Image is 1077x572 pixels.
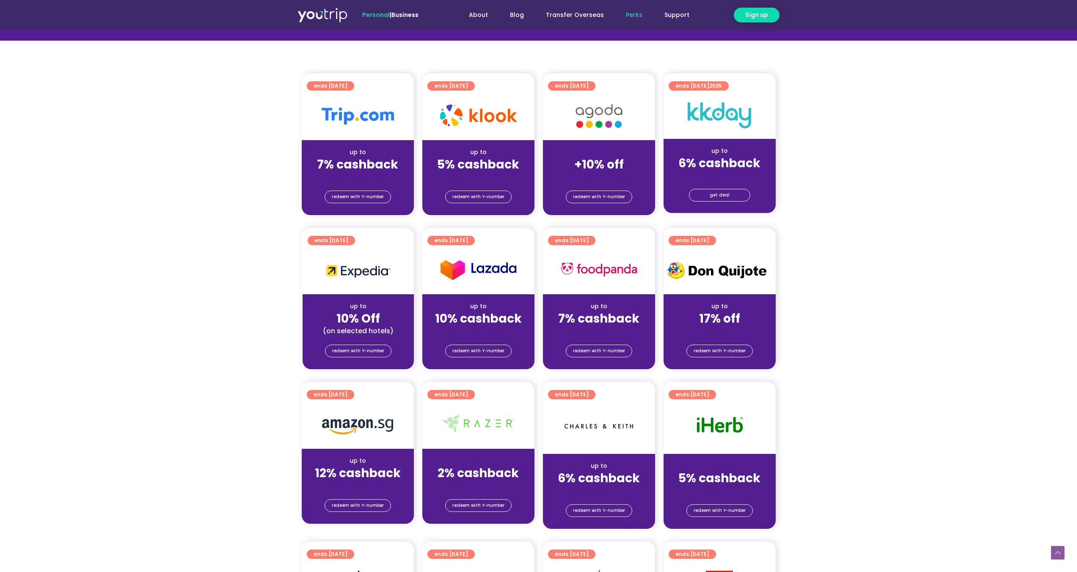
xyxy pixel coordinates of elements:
[314,550,347,559] span: ends [DATE]
[429,302,528,311] div: up to
[548,550,595,559] a: ends [DATE]
[325,499,391,512] a: redeem with Y-number
[332,500,384,511] span: redeem with Y-number
[427,390,475,399] a: ends [DATE]
[675,550,709,559] span: ends [DATE]
[550,486,648,495] div: (for stays only)
[566,504,632,517] a: redeem with Y-number
[686,345,753,357] a: redeem with Y-number
[555,550,589,559] span: ends [DATE]
[427,81,475,91] a: ends [DATE]
[309,172,407,181] div: (for stays only)
[558,470,640,486] strong: 6% cashback
[307,550,354,559] a: ends [DATE]
[745,11,768,19] span: Sign up
[332,191,384,203] span: redeem with Y-number
[669,550,716,559] a: ends [DATE]
[314,236,348,245] span: ends [DATE]
[499,7,535,23] a: Blog
[435,310,522,327] strong: 10% cashback
[670,326,769,335] div: (for stays only)
[555,390,589,399] span: ends [DATE]
[689,189,750,202] a: get deal
[452,500,504,511] span: redeem with Y-number
[686,504,753,517] a: redeem with Y-number
[429,172,528,181] div: (for stays only)
[653,7,700,23] a: Support
[573,505,625,517] span: redeem with Y-number
[452,191,504,203] span: redeem with Y-number
[441,7,700,23] nav: Menu
[670,146,769,155] div: up to
[438,465,519,481] strong: 2% cashback
[317,156,398,173] strong: 7% cashback
[458,7,499,23] a: About
[314,81,347,91] span: ends [DATE]
[445,345,512,357] a: redeem with Y-number
[362,11,390,19] span: Personal
[437,156,519,173] strong: 5% cashback
[362,11,419,19] span: |
[670,486,769,495] div: (for stays only)
[566,345,632,357] a: redeem with Y-number
[548,81,595,91] a: ends [DATE]
[694,345,746,357] span: redeem with Y-number
[670,461,769,470] div: up to
[670,171,769,180] div: (for stays only)
[550,302,648,311] div: up to
[336,310,380,327] strong: 10% Off
[675,81,722,91] span: ends [DATE]
[314,390,347,399] span: ends [DATE]
[434,81,468,91] span: ends [DATE]
[429,148,528,157] div: up to
[309,148,407,157] div: up to
[591,148,607,156] span: up to
[669,390,716,399] a: ends [DATE]
[429,481,528,490] div: (for stays only)
[452,345,504,357] span: redeem with Y-number
[699,310,740,327] strong: 17% off
[309,302,407,311] div: up to
[309,456,407,465] div: up to
[670,302,769,311] div: up to
[573,191,625,203] span: redeem with Y-number
[555,81,589,91] span: ends [DATE]
[309,326,407,335] div: (on selected hotels)
[548,390,595,399] a: ends [DATE]
[308,236,355,245] a: ends [DATE]
[558,310,639,327] strong: 7% cashback
[669,81,729,91] a: ends [DATE]2025
[550,461,648,470] div: up to
[734,8,780,22] a: Sign up
[427,236,475,245] a: ends [DATE]
[550,172,648,181] div: (for stays only)
[675,390,709,399] span: ends [DATE]
[445,191,512,203] a: redeem with Y-number
[445,499,512,512] a: redeem with Y-number
[573,345,625,357] span: redeem with Y-number
[325,345,391,357] a: redeem with Y-number
[309,481,407,490] div: (for stays only)
[325,191,391,203] a: redeem with Y-number
[678,470,760,486] strong: 5% cashback
[429,326,528,335] div: (for stays only)
[709,82,722,89] span: 2025
[548,236,595,245] a: ends [DATE]
[429,456,528,465] div: up to
[678,155,760,171] strong: 6% cashback
[555,236,589,245] span: ends [DATE]
[675,236,709,245] span: ends [DATE]
[574,156,624,173] strong: +10% off
[307,81,354,91] a: ends [DATE]
[550,326,648,335] div: (for stays only)
[434,236,468,245] span: ends [DATE]
[332,345,384,357] span: redeem with Y-number
[307,390,354,399] a: ends [DATE]
[315,465,401,481] strong: 12% cashback
[566,191,632,203] a: redeem with Y-number
[694,505,746,517] span: redeem with Y-number
[434,390,468,399] span: ends [DATE]
[535,7,615,23] a: Transfer Overseas
[391,11,419,19] a: Business
[710,189,730,201] span: get deal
